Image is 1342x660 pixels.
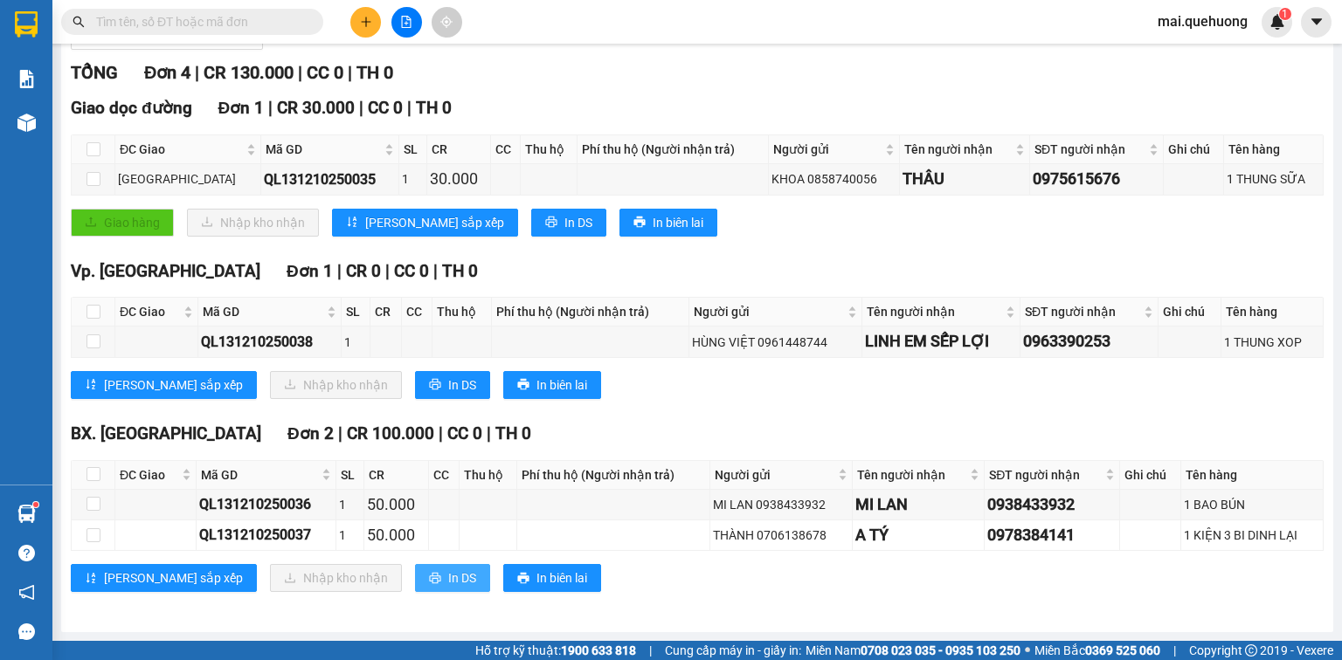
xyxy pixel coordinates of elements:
[201,331,338,353] div: QL131210250038
[287,423,334,443] span: Đơn 2
[1221,298,1324,327] th: Tên hàng
[264,168,396,190] div: QL131210250035
[561,643,636,657] strong: 1900 633 818
[197,520,337,551] td: QL131210250037
[649,641,652,660] span: |
[1282,8,1288,20] span: 1
[475,641,636,660] span: Hỗ trợ kỹ thuật:
[367,523,425,547] div: 50.000
[71,62,118,83] span: TỔNG
[578,135,768,164] th: Phí thu hộ (Người nhận trả)
[394,261,429,281] span: CC 0
[268,98,273,118] span: |
[104,375,243,395] span: [PERSON_NAME] sắp xếp
[118,169,258,189] div: [GEOGRAPHIC_DATA]
[1269,14,1285,30] img: icon-new-feature
[491,135,521,164] th: CC
[440,16,453,28] span: aim
[407,98,412,118] span: |
[120,302,180,321] span: ĐC Giao
[71,98,192,118] span: Giao dọc đường
[402,169,424,189] div: 1
[1020,327,1159,357] td: 0963390253
[399,135,427,164] th: SL
[1033,167,1160,191] div: 0975615676
[517,572,529,586] span: printer
[195,62,199,83] span: |
[344,333,367,352] div: 1
[359,98,363,118] span: |
[487,423,491,443] span: |
[402,298,432,327] th: CC
[442,261,478,281] span: TH 0
[715,465,834,485] span: Người gửi
[900,164,1030,195] td: THÂU
[218,98,265,118] span: Đơn 1
[120,140,243,159] span: ĐC Giao
[270,564,402,592] button: downloadNhập kho nhận
[120,465,178,485] span: ĐC Giao
[187,209,319,237] button: downloadNhập kho nhận
[18,545,35,561] span: question-circle
[287,261,333,281] span: Đơn 1
[332,209,518,237] button: sort-ascending[PERSON_NAME] sắp xếp
[855,523,981,547] div: A TÝ
[1034,641,1160,660] span: Miền Bắc
[337,261,342,281] span: |
[432,298,492,327] th: Thu hộ
[85,378,97,392] span: sort-ascending
[347,423,434,443] span: CR 100.000
[367,492,425,517] div: 50.000
[536,375,587,395] span: In biên lai
[853,490,985,520] td: MI LAN
[1224,333,1320,352] div: 1 THUNG XOP
[448,568,476,588] span: In DS
[201,465,319,485] span: Mã GD
[96,12,302,31] input: Tìm tên, số ĐT hoặc mã đơn
[855,492,981,517] div: MI LAN
[985,520,1120,551] td: 0978384141
[633,216,646,230] span: printer
[85,572,97,586] span: sort-ascending
[503,371,601,399] button: printerIn biên lai
[1085,643,1160,657] strong: 0369 525 060
[368,98,403,118] span: CC 0
[1301,7,1332,38] button: caret-down
[364,461,429,490] th: CR
[342,298,370,327] th: SL
[197,490,337,520] td: QL131210250036
[199,524,334,546] div: QL131210250037
[71,261,260,281] span: Vp. [GEOGRAPHIC_DATA]
[266,140,381,159] span: Mã GD
[17,505,36,523] img: warehouse-icon
[1030,164,1164,195] td: 0975615676
[416,98,452,118] span: TH 0
[862,327,1020,357] td: LINH EM SẾP LỢI
[857,465,966,485] span: Tên người nhận
[432,7,462,38] button: aim
[531,209,606,237] button: printerIn DS
[277,98,355,118] span: CR 30.000
[356,62,393,83] span: TH 0
[713,495,849,514] div: MI LAN 0938433932
[429,461,459,490] th: CC
[339,526,361,545] div: 1
[338,423,342,443] span: |
[427,135,491,164] th: CR
[503,564,601,592] button: printerIn biên lai
[1309,14,1325,30] span: caret-down
[903,167,1027,191] div: THÂU
[867,302,1002,321] span: Tên người nhận
[17,113,36,132] img: warehouse-icon
[1184,526,1320,545] div: 1 KIỆN 3 BI DINH LẠI
[521,135,578,164] th: Thu hộ
[545,216,557,230] span: printer
[261,164,399,195] td: QL131210250035
[370,298,401,327] th: CR
[694,302,843,321] span: Người gửi
[517,461,710,490] th: Phí thu hộ (Người nhận trả)
[348,62,352,83] span: |
[564,213,592,232] span: In DS
[1279,8,1291,20] sup: 1
[1164,135,1224,164] th: Ghi chú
